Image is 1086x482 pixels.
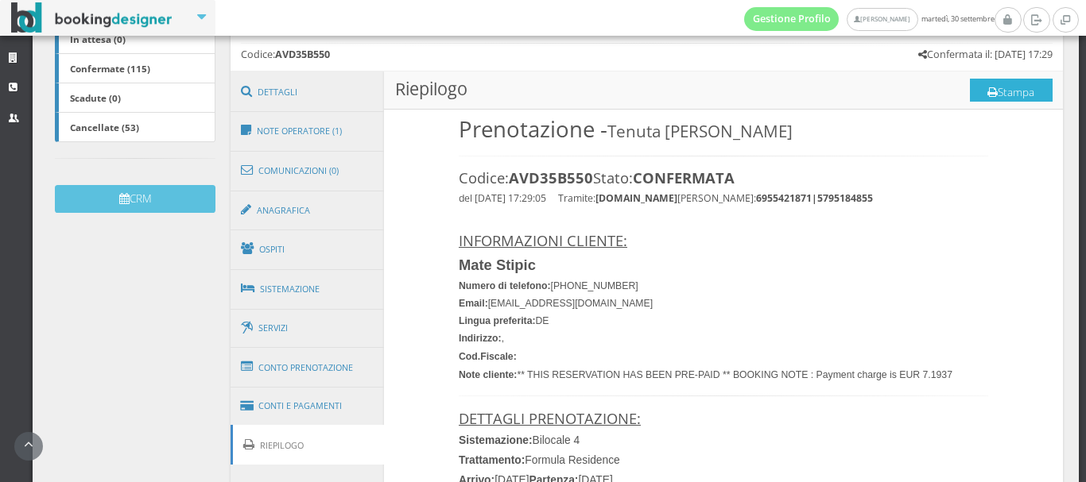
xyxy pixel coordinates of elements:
[459,298,488,309] b: Email:
[384,71,1063,110] h3: Riepilogo
[70,33,126,45] b: In attesa (0)
[459,230,627,250] u: INFORMAZIONI CLIENTE:
[459,280,551,291] b: Numero di telefono:
[55,112,215,142] a: Cancellate (53)
[231,229,385,270] a: Ospiti
[633,168,735,187] span: CONFERMATA
[459,434,533,446] span: Sistemazione:
[70,121,139,133] b: Cancellate (53)
[459,256,536,273] b: Mate Stipic
[55,24,215,54] a: In attesa (0)
[231,71,385,113] a: Dettagli
[231,110,385,152] a: Note Operatore (1)
[459,280,638,291] font: [PHONE_NUMBER]
[459,434,580,446] font: Bilocale 4
[744,7,995,31] span: martedì, 30 settembre
[918,48,1053,60] h5: Confermata il: [DATE] 17:29
[459,408,641,428] u: DETTAGLI PRENOTAZIONE:
[231,190,385,231] a: Anagrafica
[459,298,653,309] font: [EMAIL_ADDRESS][DOMAIN_NAME]
[970,79,1053,102] button: Stampa
[459,333,504,344] font: ,
[231,347,385,388] a: Conto Prenotazione
[607,120,793,142] small: Tenuta [PERSON_NAME]
[70,62,150,75] b: Confermate (115)
[595,191,677,205] b: [DOMAIN_NAME]
[231,268,385,310] a: Sistemazione
[459,169,988,187] h3: Codice: Stato:
[459,351,517,362] b: Cod.Fiscale:
[275,48,330,61] b: AVD35B550
[459,454,525,466] span: Trattamento:
[459,333,502,344] b: Indirizzo:
[744,7,840,31] a: Gestione Profilo
[756,191,873,205] b: 6955421871|5795184855
[11,2,173,33] img: BookingDesigner.com
[459,454,620,466] font: Formula Residence
[231,150,385,191] a: Comunicazioni (0)
[231,386,385,426] a: Conti e Pagamenti
[459,193,988,205] h4: del [DATE] 17:29:05 Tramite: [PERSON_NAME]:
[55,83,215,113] a: Scadute (0)
[517,369,952,380] span: ** THIS RESERVATION HAS BEEN PRE-PAID ** BOOKING NOTE : Payment charge is EUR 7.1937
[70,91,121,104] b: Scadute (0)
[55,185,215,213] button: CRM
[459,315,549,326] font: DE
[847,8,917,31] a: [PERSON_NAME]
[241,48,330,60] h5: Codice:
[459,369,517,380] span: Note cliente:
[459,116,988,142] h1: Prenotazione -
[509,168,593,187] b: AVD35B550
[459,315,536,326] b: Lingua preferita:
[55,53,215,83] a: Confermate (115)
[231,425,385,465] a: Riepilogo
[231,308,385,349] a: Servizi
